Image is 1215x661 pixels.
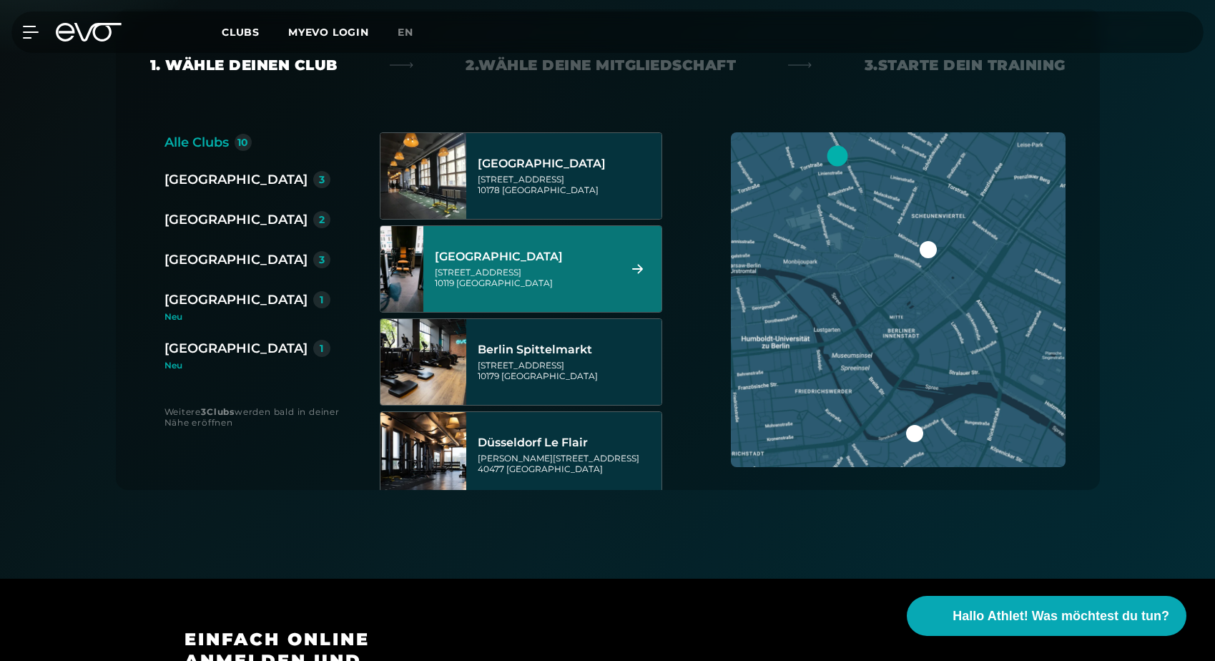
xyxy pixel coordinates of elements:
div: [GEOGRAPHIC_DATA] [435,250,614,264]
div: Düsseldorf Le Flair [478,436,657,450]
span: Clubs [222,26,260,39]
div: 1 [320,343,323,353]
div: Neu [164,361,330,370]
div: [STREET_ADDRESS] 10179 [GEOGRAPHIC_DATA] [478,360,657,381]
a: en [398,24,431,41]
div: 3 [319,175,325,185]
img: map [731,132,1066,467]
div: 10 [237,137,248,147]
strong: Clubs [207,406,235,417]
div: 1 [320,295,323,305]
img: Berlin Rosenthaler Platz [359,226,445,312]
div: 2. Wähle deine Mitgliedschaft [466,55,736,75]
div: [GEOGRAPHIC_DATA] [478,157,657,171]
div: [GEOGRAPHIC_DATA] [164,338,308,358]
a: Clubs [222,25,288,39]
div: [GEOGRAPHIC_DATA] [164,250,308,270]
div: Weitere werden bald in deiner Nähe eröffnen [164,406,351,428]
div: 3. Starte dein Training [865,55,1066,75]
img: Berlin Spittelmarkt [380,319,466,405]
div: 2 [319,215,325,225]
span: en [398,26,413,39]
strong: 3 [201,406,207,417]
div: [STREET_ADDRESS] 10178 [GEOGRAPHIC_DATA] [478,174,657,195]
div: [STREET_ADDRESS] 10119 [GEOGRAPHIC_DATA] [435,267,614,288]
button: Hallo Athlet! Was möchtest du tun? [907,596,1186,636]
div: Alle Clubs [164,132,229,152]
img: Düsseldorf Le Flair [380,412,466,498]
div: [GEOGRAPHIC_DATA] [164,210,308,230]
a: MYEVO LOGIN [288,26,369,39]
div: [GEOGRAPHIC_DATA] [164,170,308,190]
div: Neu [164,313,342,321]
div: 3 [319,255,325,265]
div: Berlin Spittelmarkt [478,343,657,357]
img: Berlin Alexanderplatz [380,133,466,219]
div: [GEOGRAPHIC_DATA] [164,290,308,310]
span: Hallo Athlet! Was möchtest du tun? [953,607,1169,626]
div: [PERSON_NAME][STREET_ADDRESS] 40477 [GEOGRAPHIC_DATA] [478,453,657,474]
div: 1. Wähle deinen Club [150,55,338,75]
